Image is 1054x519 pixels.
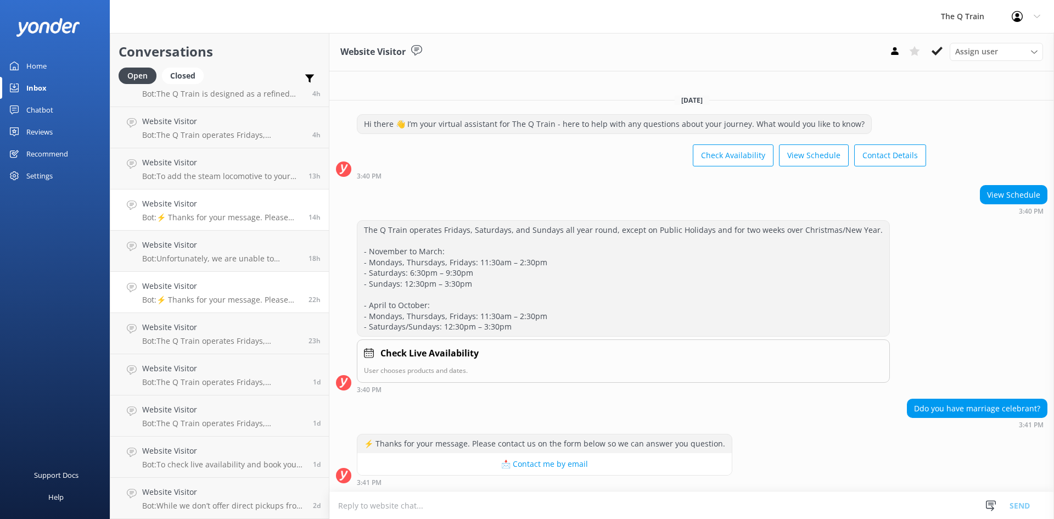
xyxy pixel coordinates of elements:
h4: Website Visitor [142,198,300,210]
h4: Website Visitor [142,404,305,416]
h4: Check Live Availability [380,347,479,361]
p: Bot: While we don’t offer direct pickups from accommodation, transport is available from select l... [142,501,305,511]
a: Website VisitorBot:To check live availability and book your experience, please visit [URL][DOMAIN... [110,437,329,478]
strong: 3:41 PM [1019,422,1044,428]
span: 09:28am 18-Aug-2025 (UTC +10:00) Australia/Sydney [312,130,321,139]
div: 03:40pm 17-Aug-2025 (UTC +10:00) Australia/Sydney [357,172,926,180]
div: 03:40pm 17-Aug-2025 (UTC +10:00) Australia/Sydney [980,207,1047,215]
span: 08:33pm 16-Aug-2025 (UTC +10:00) Australia/Sydney [313,418,321,428]
div: Assign User [950,43,1043,60]
strong: 3:41 PM [357,479,382,486]
h4: Website Visitor [142,157,300,169]
p: Bot: The Q Train operates Fridays, Saturdays, and Sundays all year round, except on Public Holida... [142,130,304,140]
span: 03:05pm 17-Aug-2025 (UTC +10:00) Australia/Sydney [309,336,321,345]
p: Bot: To check live availability and book your experience, please visit [URL][DOMAIN_NAME]. [142,460,305,470]
h3: Website Visitor [340,45,406,59]
p: Bot: The Q Train is designed as a refined dining experience for adults, and small children may on... [142,89,304,99]
a: Website VisitorBot:The Q Train operates Fridays, Saturdays, and Sundays all year round, except on... [110,354,329,395]
div: Hi there 👋 I’m your virtual assistant for The Q Train - here to help with any questions about you... [357,115,871,133]
a: Website VisitorBot:⚡ Thanks for your message. Please contact us on the form below so we can answe... [110,272,329,313]
span: 01:40pm 16-Aug-2025 (UTC +10:00) Australia/Sydney [313,501,321,510]
span: 03:41pm 17-Aug-2025 (UTC +10:00) Australia/Sydney [309,295,321,304]
span: Assign user [955,46,998,58]
div: Inbox [26,77,47,99]
a: Website VisitorBot:The Q Train operates Fridays, Saturdays, and Sundays all year round, except on... [110,395,329,437]
div: Help [48,486,64,508]
a: Website VisitorBot:⚡ Thanks for your message. Please contact us on the form below so we can answe... [110,189,329,231]
p: User chooses products and dates. [364,365,883,376]
p: Bot: To add the steam locomotive to your booking, please ensure your travel date aligns with the ... [142,171,300,181]
span: [DATE] [675,96,709,105]
div: Home [26,55,47,77]
h4: Website Visitor [142,280,300,292]
h4: Website Visitor [142,321,300,333]
div: 03:41pm 17-Aug-2025 (UTC +10:00) Australia/Sydney [907,421,1047,428]
div: Reviews [26,121,53,143]
div: Chatbot [26,99,53,121]
img: yonder-white-logo.png [16,18,80,36]
div: ⚡ Thanks for your message. Please contact us on the form below so we can answer you question. [357,434,732,453]
span: 07:35pm 17-Aug-2025 (UTC +10:00) Australia/Sydney [309,254,321,263]
h2: Conversations [119,41,321,62]
a: Open [119,69,162,81]
span: 11:58am 17-Aug-2025 (UTC +10:00) Australia/Sydney [313,377,321,387]
button: View Schedule [779,144,849,166]
h4: Website Visitor [142,486,305,498]
a: Website VisitorBot:The Q Train operates Fridays, Saturdays, and Sundays all year round, except on... [110,107,329,148]
h4: Website Visitor [142,362,305,375]
h4: Website Visitor [142,115,304,127]
a: Website VisitorBot:While we don’t offer direct pickups from accommodation, transport is available... [110,478,329,519]
h4: Website Visitor [142,445,305,457]
button: Contact Details [854,144,926,166]
span: 12:59am 18-Aug-2025 (UTC +10:00) Australia/Sydney [309,171,321,181]
a: Closed [162,69,209,81]
strong: 3:40 PM [357,173,382,180]
div: The Q Train operates Fridays, Saturdays, and Sundays all year round, except on Public Holidays an... [357,221,889,336]
button: Check Availability [693,144,773,166]
p: Bot: ⚡ Thanks for your message. Please contact us on the form below so we can answer you question. [142,295,300,305]
div: Open [119,68,156,84]
div: Ddo you have marriage celebrant? [907,399,1047,418]
div: Closed [162,68,204,84]
div: Settings [26,165,53,187]
a: Website VisitorBot:Unfortunately, we are unable to provide Halal-friendly meals as we have not ye... [110,231,329,272]
a: Website VisitorBot:To add the steam locomotive to your booking, please ensure your travel date al... [110,148,329,189]
div: 03:40pm 17-Aug-2025 (UTC +10:00) Australia/Sydney [357,386,890,393]
p: Bot: The Q Train operates Fridays, Saturdays, and Sundays all year round, except on Public Holida... [142,336,300,346]
div: Recommend [26,143,68,165]
span: 08:06pm 16-Aug-2025 (UTC +10:00) Australia/Sydney [313,460,321,469]
a: Website VisitorBot:The Q Train operates Fridays, Saturdays, and Sundays all year round, except on... [110,313,329,354]
span: 11:51pm 17-Aug-2025 (UTC +10:00) Australia/Sydney [309,213,321,222]
strong: 3:40 PM [357,387,382,393]
p: Bot: ⚡ Thanks for your message. Please contact us on the form below so we can answer you question. [142,213,300,222]
div: Support Docs [34,464,79,486]
span: 09:36am 18-Aug-2025 (UTC +10:00) Australia/Sydney [312,89,321,98]
h4: Website Visitor [142,239,300,251]
button: 📩 Contact me by email [357,453,732,475]
p: Bot: The Q Train operates Fridays, Saturdays, and Sundays all year round, except on Public Holida... [142,418,305,428]
p: Bot: The Q Train operates Fridays, Saturdays, and Sundays all year round, except on Public Holida... [142,377,305,387]
div: 03:41pm 17-Aug-2025 (UTC +10:00) Australia/Sydney [357,478,732,486]
div: View Schedule [980,186,1047,204]
p: Bot: Unfortunately, we are unable to provide Halal-friendly meals as we have not yet found a loca... [142,254,300,264]
strong: 3:40 PM [1019,208,1044,215]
